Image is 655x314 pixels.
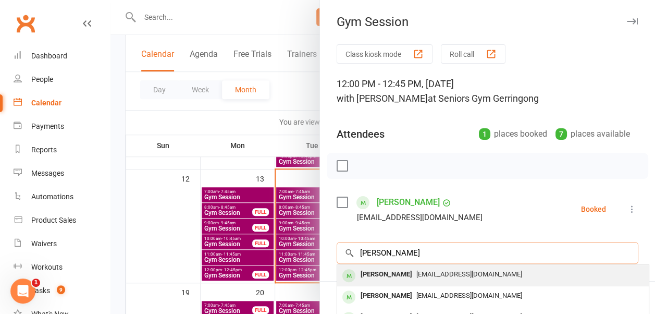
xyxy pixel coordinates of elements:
[337,127,385,141] div: Attendees
[31,216,76,224] div: Product Sales
[342,269,355,282] div: member
[57,285,65,294] span: 9
[581,206,606,213] div: Booked
[337,77,638,106] div: 12:00 PM - 12:45 PM, [DATE]
[31,146,57,154] div: Reports
[377,194,440,211] a: [PERSON_NAME]
[13,10,39,37] a: Clubworx
[31,99,61,107] div: Calendar
[31,52,67,60] div: Dashboard
[342,291,355,304] div: member
[357,211,483,224] div: [EMAIL_ADDRESS][DOMAIN_NAME]
[337,44,432,64] button: Class kiosk mode
[555,128,567,140] div: 7
[555,127,630,141] div: places available
[14,115,110,138] a: Payments
[14,232,110,256] a: Waivers
[479,128,490,140] div: 1
[14,279,110,303] a: Tasks 9
[32,279,40,287] span: 1
[356,288,416,304] div: [PERSON_NAME]
[479,127,547,141] div: places booked
[14,68,110,91] a: People
[416,270,522,278] span: [EMAIL_ADDRESS][DOMAIN_NAME]
[337,242,638,264] input: Search to add attendees
[31,263,63,271] div: Workouts
[31,286,50,295] div: Tasks
[337,93,428,104] span: with [PERSON_NAME]
[416,292,522,299] span: [EMAIL_ADDRESS][DOMAIN_NAME]
[14,44,110,68] a: Dashboard
[441,44,505,64] button: Roll call
[31,239,57,248] div: Waivers
[14,209,110,232] a: Product Sales
[31,75,53,83] div: People
[356,267,416,282] div: [PERSON_NAME]
[31,122,64,130] div: Payments
[31,192,73,201] div: Automations
[14,162,110,185] a: Messages
[428,93,539,104] span: at Seniors Gym Gerringong
[14,91,110,115] a: Calendar
[14,256,110,279] a: Workouts
[10,279,35,304] iframe: Intercom live chat
[14,138,110,162] a: Reports
[31,169,64,177] div: Messages
[320,15,655,29] div: Gym Session
[14,185,110,209] a: Automations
